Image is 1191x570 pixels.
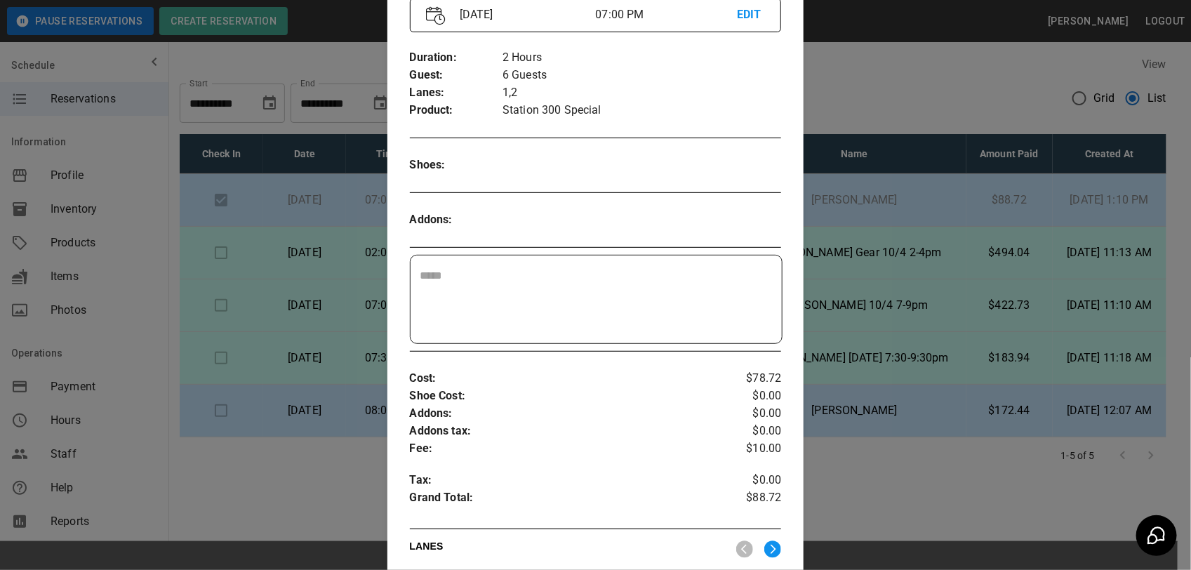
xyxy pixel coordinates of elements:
[410,472,720,489] p: Tax :
[410,405,720,423] p: Addons :
[410,387,720,405] p: Shoe Cost :
[719,472,781,489] p: $0.00
[736,541,753,558] img: nav_left.svg
[410,67,503,84] p: Guest :
[719,489,781,510] p: $88.72
[410,489,720,510] p: Grand Total :
[737,6,765,24] p: EDIT
[719,405,781,423] p: $0.00
[410,211,503,229] p: Addons :
[595,6,737,23] p: 07:00 PM
[503,84,781,102] p: 1,2
[410,370,720,387] p: Cost :
[764,541,781,558] img: right.svg
[719,387,781,405] p: $0.00
[503,49,781,67] p: 2 Hours
[410,49,503,67] p: Duration :
[503,102,781,119] p: Station 300 Special
[454,6,596,23] p: [DATE]
[410,102,503,119] p: Product :
[719,440,781,458] p: $10.00
[410,539,726,559] p: LANES
[410,423,720,440] p: Addons tax :
[410,157,503,174] p: Shoes :
[719,423,781,440] p: $0.00
[426,6,446,25] img: Vector
[410,84,503,102] p: Lanes :
[719,370,781,387] p: $78.72
[410,440,720,458] p: Fee :
[503,67,781,84] p: 6 Guests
